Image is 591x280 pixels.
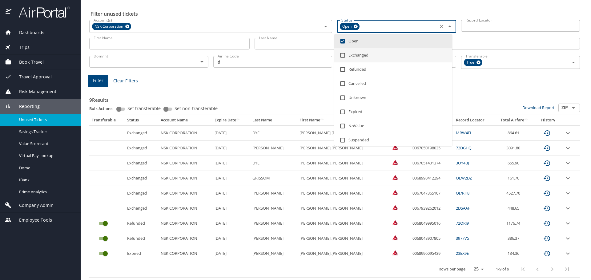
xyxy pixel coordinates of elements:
[11,103,40,110] span: Reporting
[19,189,73,195] span: Prime Analytics
[569,58,578,67] button: Open
[125,156,158,171] td: Exchanged
[89,115,580,278] table: custom pagination table
[158,141,212,156] td: NSK CORPORATION
[92,117,122,123] div: Transferable
[437,22,446,31] button: Clear
[410,186,453,201] td: 0067047365107
[175,106,218,111] span: Set non-transferable
[125,125,158,140] td: Exchanged
[125,216,158,231] td: Refunded
[494,171,535,186] td: 161.70
[250,171,297,186] td: GRISSOM
[250,186,297,201] td: [PERSON_NAME]
[392,189,398,195] img: Delta Airlines
[334,119,452,133] li: NoValue
[125,201,158,216] td: Exchanged
[297,246,383,261] td: [PERSON_NAME].[PERSON_NAME]
[11,73,52,80] span: Travel Approval
[439,267,466,271] p: Rows per page:
[212,201,250,216] td: [DATE]
[456,160,469,166] a: 3OY4BJ
[410,246,453,261] td: 0068996095439
[11,44,30,51] span: Trips
[334,105,452,119] li: Expired
[456,190,469,196] a: OJ7RH8
[250,141,297,156] td: [PERSON_NAME]
[494,246,535,261] td: 134.36
[158,171,212,186] td: NSK CORPORATION
[464,59,478,66] span: True
[125,115,158,125] th: Status
[11,217,52,223] span: Employee Tools
[334,133,452,147] li: Suspended
[19,165,73,171] span: Domo
[92,23,127,30] span: NSK Corporation
[158,156,212,171] td: NSK CORPORATION
[92,23,131,30] div: NSK Corporation
[158,246,212,261] td: NSK CORPORATION
[250,216,297,231] td: [PERSON_NAME]
[6,6,12,18] img: icon-airportal.png
[158,125,212,140] td: NSK CORPORATION
[564,129,572,137] button: expand row
[340,23,360,30] div: Open
[250,156,297,171] td: DYE
[464,59,482,66] div: True
[198,57,206,66] button: Open
[494,125,535,140] td: 864.61
[392,174,398,180] img: Delta Airlines
[11,59,44,65] span: Book Travel
[410,216,453,231] td: 0068049995016
[392,159,398,165] img: Delta Airlines
[212,231,250,246] td: [DATE]
[297,115,383,125] th: First Name
[250,246,297,261] td: [PERSON_NAME]
[88,75,108,87] button: Filter
[89,93,580,104] h3: 9 Results
[334,34,452,48] li: Open
[456,145,472,151] a: 72DGHQ
[569,104,578,112] button: Open
[212,125,250,140] td: [DATE]
[456,220,469,226] a: 72QRJ9
[212,216,250,231] td: [DATE]
[564,235,572,242] button: expand row
[320,118,324,122] button: sort
[125,246,158,261] td: Expired
[89,106,119,111] p: Bulk Actions:
[392,235,398,241] img: Delta Airlines
[334,48,452,62] li: Exchanged
[522,105,555,110] a: Download Report
[453,115,494,125] th: Record Locator
[297,216,383,231] td: [PERSON_NAME].[PERSON_NAME]
[334,77,452,91] li: Cancelled
[456,130,472,136] a: MRW4FL
[250,201,297,216] td: [PERSON_NAME]
[392,204,398,211] img: Delta Airlines
[297,231,383,246] td: [PERSON_NAME].[PERSON_NAME]
[212,115,250,125] th: Expire Date
[212,171,250,186] td: [DATE]
[125,171,158,186] td: Exchanged
[93,77,103,85] span: Filter
[158,201,212,216] td: NSK CORPORATION
[250,231,297,246] td: [PERSON_NAME]
[297,186,383,201] td: [PERSON_NAME].[PERSON_NAME]
[158,115,212,125] th: Account Name
[494,186,535,201] td: 4527.70
[158,186,212,201] td: NSK CORPORATION
[496,267,509,271] p: 1-9 of 9
[297,141,383,156] td: [PERSON_NAME].[PERSON_NAME]
[11,202,54,209] span: Company Admin
[564,160,572,167] button: expand row
[297,125,383,140] td: [PERSON_NAME].[PERSON_NAME]
[125,141,158,156] td: Exchanged
[212,186,250,201] td: [DATE]
[410,156,453,171] td: 0067051401374
[212,246,250,261] td: [DATE]
[127,106,161,111] span: Set transferable
[125,231,158,246] td: Refunded
[410,171,453,186] td: 0068998412294
[250,125,297,140] td: DYE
